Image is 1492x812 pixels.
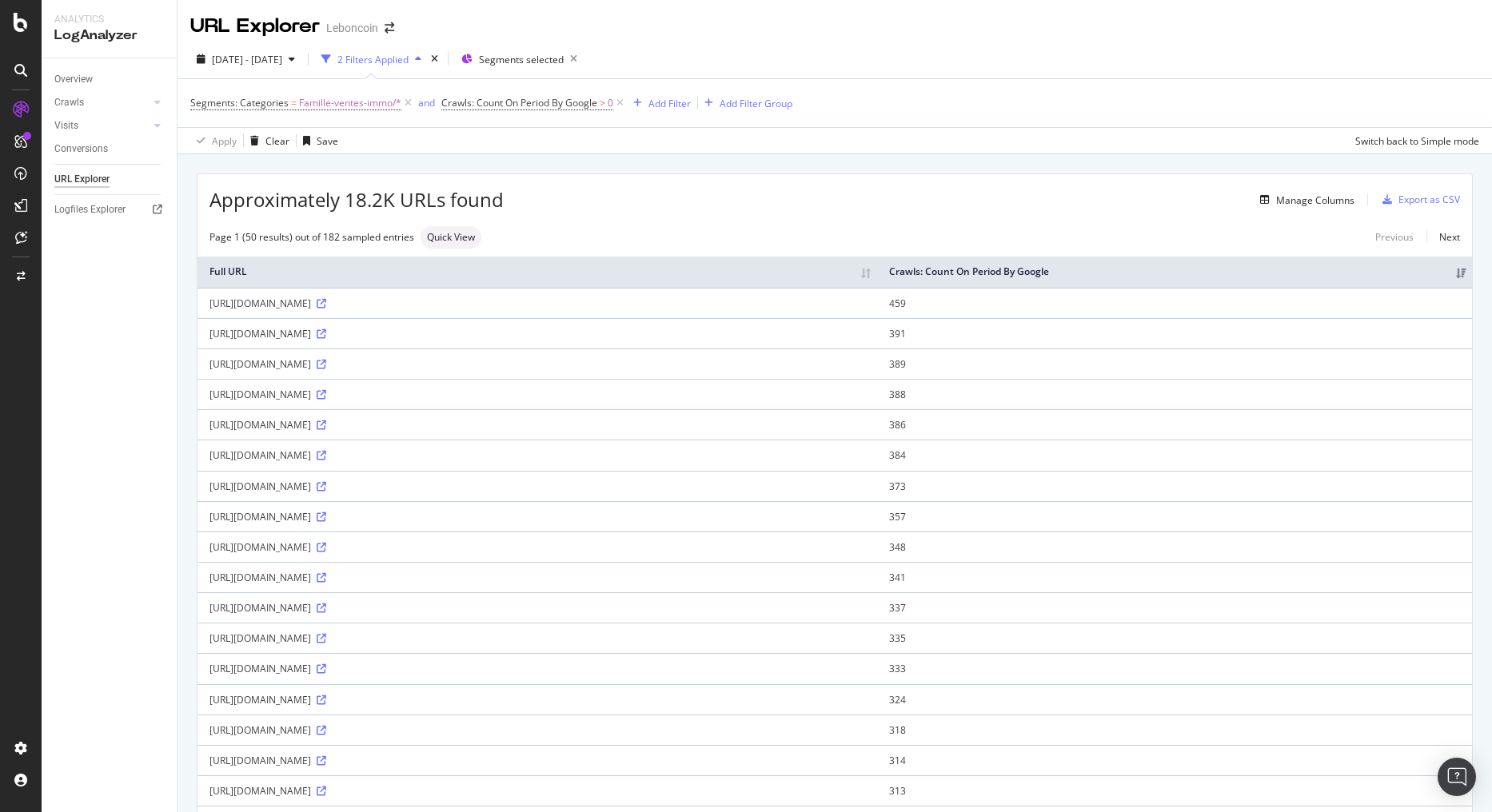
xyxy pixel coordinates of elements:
[441,96,597,109] span: Crawls: Count On Period By Google
[54,201,126,218] div: Logfiles Explorer
[427,233,475,242] span: Quick View
[720,97,792,110] div: Add Filter Group
[209,693,865,707] div: [URL][DOMAIN_NAME]
[190,128,237,153] button: Apply
[209,571,865,584] div: [URL][DOMAIN_NAME]
[54,26,164,45] div: LogAnalyzer
[209,418,865,432] div: [URL][DOMAIN_NAME]
[1349,128,1479,153] button: Switch back to Simple mode
[209,754,865,767] div: [URL][DOMAIN_NAME]
[209,186,504,213] span: Approximately 18.2K URLs found
[600,96,605,109] span: >
[297,128,338,153] button: Save
[197,257,877,288] th: Full URL: activate to sort column ascending
[479,53,564,66] span: Segments selected
[877,531,1472,562] td: 348
[209,357,865,371] div: [URL][DOMAIN_NAME]
[877,562,1472,592] td: 341
[54,117,78,134] div: Visits
[337,53,409,66] div: 2 Filters Applied
[877,775,1472,806] td: 313
[1276,193,1354,207] div: Manage Columns
[648,97,691,110] div: Add Filter
[209,723,865,737] div: [URL][DOMAIN_NAME]
[265,134,289,148] div: Clear
[428,51,441,67] div: times
[877,684,1472,714] td: 324
[1376,187,1460,213] button: Export as CSV
[54,171,166,188] a: URL Explorer
[209,540,865,554] div: [URL][DOMAIN_NAME]
[291,96,297,109] span: =
[209,297,865,310] div: [URL][DOMAIN_NAME]
[54,94,84,111] div: Crawls
[209,631,865,645] div: [URL][DOMAIN_NAME]
[418,95,435,110] button: and
[54,201,166,218] a: Logfiles Explorer
[54,71,166,88] a: Overview
[190,46,301,72] button: [DATE] - [DATE]
[209,784,865,798] div: [URL][DOMAIN_NAME]
[54,171,110,188] div: URL Explorer
[209,480,865,493] div: [URL][DOMAIN_NAME]
[190,13,320,40] div: URL Explorer
[190,96,289,109] span: Segments: Categories
[877,592,1472,623] td: 337
[1355,134,1479,148] div: Switch back to Simple mode
[209,327,865,340] div: [URL][DOMAIN_NAME]
[877,379,1472,409] td: 388
[54,141,166,157] a: Conversions
[877,714,1472,745] td: 318
[421,226,481,249] div: neutral label
[315,46,428,72] button: 2 Filters Applied
[877,288,1472,318] td: 459
[1398,193,1460,206] div: Export as CSV
[244,128,289,153] button: Clear
[698,94,792,113] button: Add Filter Group
[209,230,414,244] div: Page 1 (50 results) out of 182 sampled entries
[877,745,1472,775] td: 314
[877,501,1472,531] td: 357
[317,134,338,148] div: Save
[877,318,1472,348] td: 391
[209,388,865,401] div: [URL][DOMAIN_NAME]
[212,134,237,148] div: Apply
[54,141,108,157] div: Conversions
[54,13,164,26] div: Analytics
[877,348,1472,379] td: 389
[877,471,1472,501] td: 373
[299,92,401,114] span: Famille-ventes-immo/*
[877,623,1472,653] td: 335
[608,92,613,114] span: 0
[627,94,691,113] button: Add Filter
[877,440,1472,470] td: 384
[209,448,865,462] div: [URL][DOMAIN_NAME]
[209,601,865,615] div: [URL][DOMAIN_NAME]
[877,653,1472,683] td: 333
[385,22,394,34] div: arrow-right-arrow-left
[455,46,584,72] button: Segments selected
[209,662,865,675] div: [URL][DOMAIN_NAME]
[877,409,1472,440] td: 386
[877,257,1472,288] th: Crawls: Count On Period By Google: activate to sort column ascending
[54,117,150,134] a: Visits
[212,53,282,66] span: [DATE] - [DATE]
[1426,225,1460,249] a: Next
[1438,758,1476,796] div: Open Intercom Messenger
[209,510,865,523] div: [URL][DOMAIN_NAME]
[54,71,93,88] div: Overview
[326,20,378,36] div: Leboncoin
[54,94,150,111] a: Crawls
[418,96,435,109] div: and
[1254,190,1354,209] button: Manage Columns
